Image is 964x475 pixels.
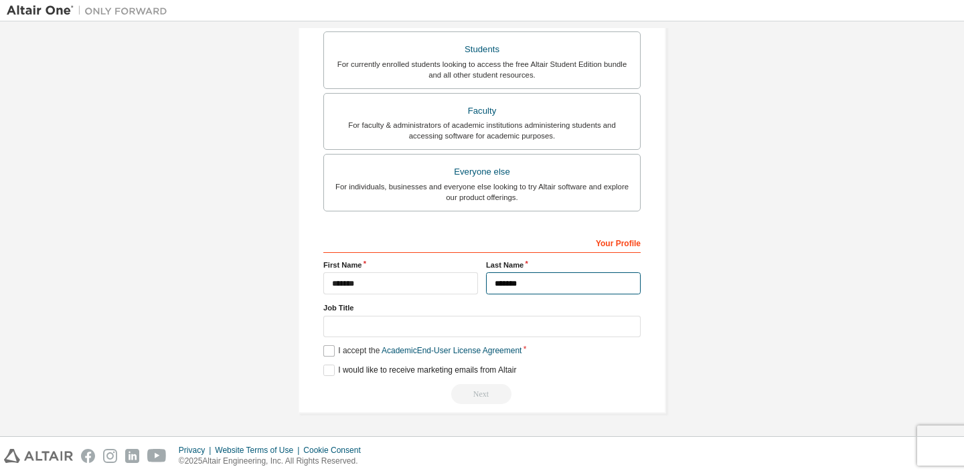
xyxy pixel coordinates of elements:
label: I would like to receive marketing emails from Altair [323,365,516,376]
div: Website Terms of Use [215,445,303,456]
a: Academic End-User License Agreement [382,346,521,355]
div: Students [332,40,632,59]
label: Job Title [323,302,641,313]
div: Everyone else [332,163,632,181]
img: facebook.svg [81,449,95,463]
label: First Name [323,260,478,270]
div: For individuals, businesses and everyone else looking to try Altair software and explore our prod... [332,181,632,203]
div: Cookie Consent [303,445,368,456]
label: I accept the [323,345,521,357]
img: youtube.svg [147,449,167,463]
div: Read and acccept EULA to continue [323,384,641,404]
img: instagram.svg [103,449,117,463]
img: altair_logo.svg [4,449,73,463]
div: For faculty & administrators of academic institutions administering students and accessing softwa... [332,120,632,141]
p: © 2025 Altair Engineering, Inc. All Rights Reserved. [179,456,369,467]
div: For currently enrolled students looking to access the free Altair Student Edition bundle and all ... [332,59,632,80]
div: Privacy [179,445,215,456]
label: Last Name [486,260,641,270]
div: Faculty [332,102,632,120]
img: Altair One [7,4,174,17]
img: linkedin.svg [125,449,139,463]
div: Your Profile [323,231,641,253]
